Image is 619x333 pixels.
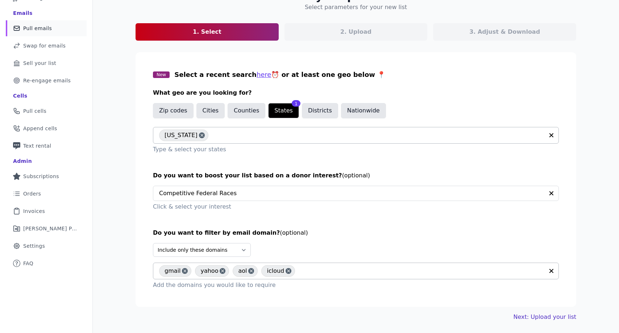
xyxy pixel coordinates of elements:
[23,225,78,232] span: [PERSON_NAME] Performance
[6,168,87,184] a: Subscriptions
[257,70,271,80] button: here
[6,238,87,254] a: Settings
[200,265,218,277] span: yahoo
[13,92,27,99] div: Cells
[6,255,87,271] a: FAQ
[23,125,57,132] span: Append cells
[153,229,280,236] span: Do you want to filter by email domain?
[196,103,225,118] button: Cities
[6,20,87,36] a: Pull emails
[280,229,308,236] span: (optional)
[153,281,559,289] p: Add the domains you would like to require
[23,42,66,49] span: Swap for emails
[23,59,56,67] span: Sell your list
[267,265,284,277] span: icloud
[174,71,385,78] span: Select a recent search ⏰ or at least one geo below 📍
[153,172,342,179] span: Do you want to boost your list based on a donor interest?
[165,129,198,141] span: [US_STATE]
[6,38,87,54] a: Swap for emails
[6,73,87,89] a: Re-engage emails
[6,203,87,219] a: Invoices
[153,89,559,97] h3: What geo are you looking for?
[13,9,33,17] div: Emails
[469,28,540,36] p: 3. Adjust & Download
[23,260,33,267] span: FAQ
[6,55,87,71] a: Sell your list
[23,190,41,197] span: Orders
[238,265,247,277] span: aol
[153,103,194,118] button: Zip codes
[305,3,407,12] h4: Select parameters for your new list
[268,103,299,118] button: States
[23,173,59,180] span: Subscriptions
[23,77,71,84] span: Re-engage emails
[193,28,221,36] p: 1. Select
[23,207,45,215] span: Invoices
[153,145,559,154] p: Type & select your states
[136,23,279,41] a: 1. Select
[6,186,87,202] a: Orders
[6,138,87,154] a: Text rental
[6,103,87,119] a: Pull cells
[292,100,300,107] div: 1
[23,107,46,115] span: Pull cells
[13,157,32,165] div: Admin
[6,221,87,237] a: [PERSON_NAME] Performance
[514,313,576,321] a: Next: Upload your list
[23,142,51,149] span: Text rental
[23,242,45,250] span: Settings
[302,103,338,118] button: Districts
[228,103,265,118] button: Counties
[341,103,386,118] button: Nationwide
[6,120,87,136] a: Append cells
[153,202,559,211] p: Click & select your interest
[342,172,370,179] span: (optional)
[153,71,170,78] span: New
[340,28,371,36] p: 2. Upload
[23,25,52,32] span: Pull emails
[165,265,180,277] span: gmail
